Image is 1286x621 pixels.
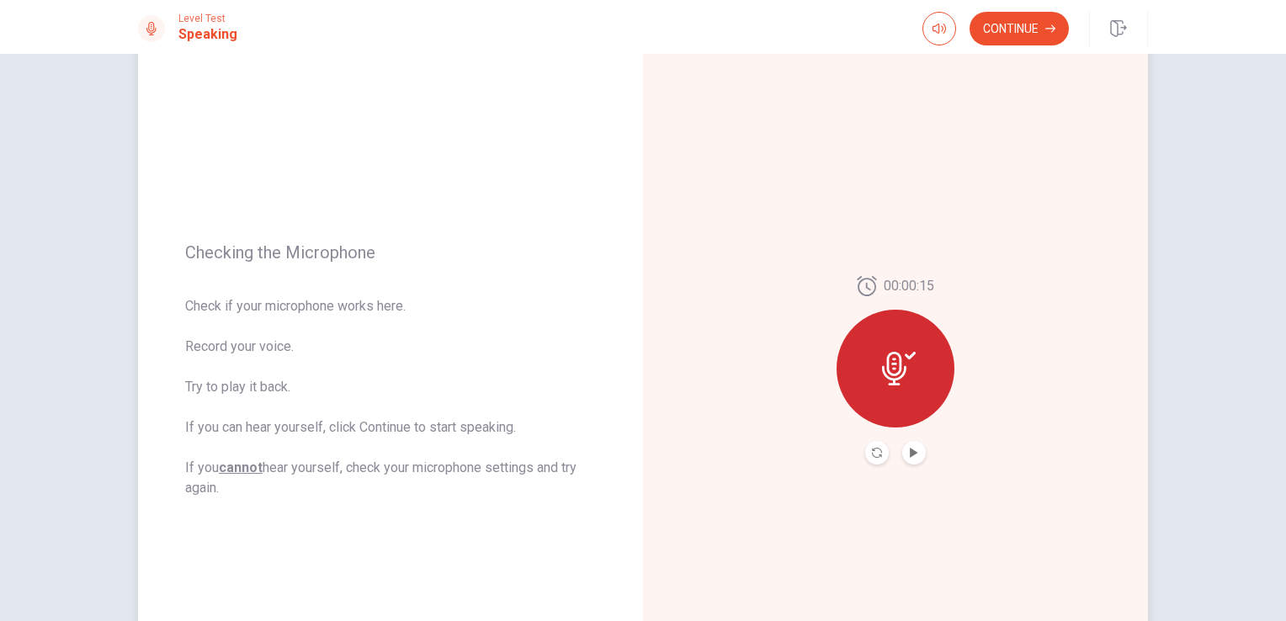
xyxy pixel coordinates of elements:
[865,441,889,464] button: Record Again
[185,242,596,263] span: Checking the Microphone
[884,276,934,296] span: 00:00:15
[219,459,263,475] u: cannot
[178,13,237,24] span: Level Test
[185,296,596,498] span: Check if your microphone works here. Record your voice. Try to play it back. If you can hear your...
[902,441,926,464] button: Play Audio
[178,24,237,45] h1: Speaking
[970,12,1069,45] button: Continue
